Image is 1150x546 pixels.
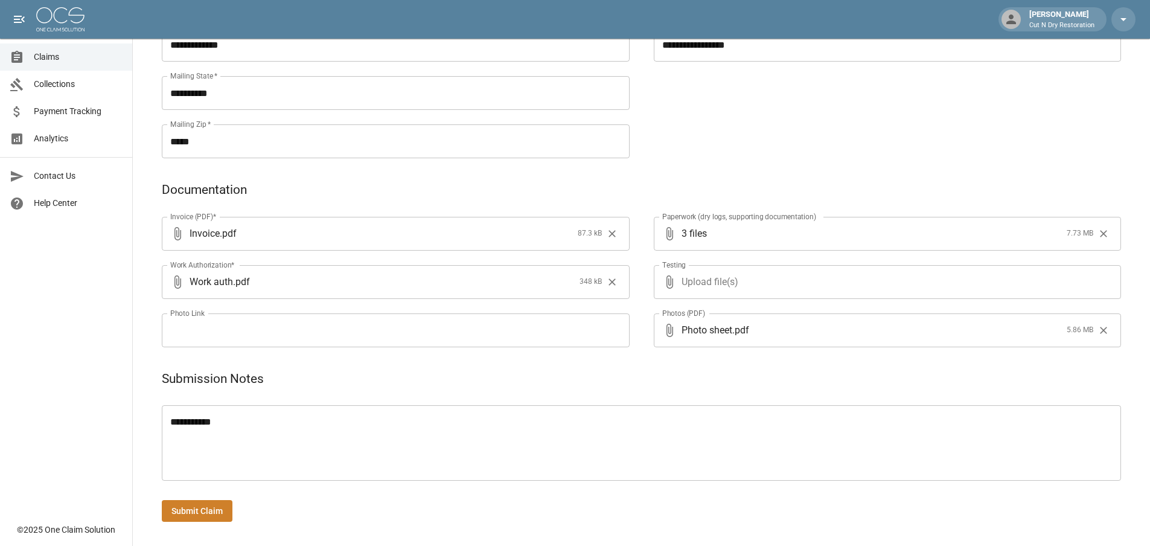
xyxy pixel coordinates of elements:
[1067,228,1093,240] span: 7.73 MB
[1029,21,1094,31] p: Cut N Dry Restoration
[34,132,123,145] span: Analytics
[7,7,31,31] button: open drawer
[170,119,211,129] label: Mailing Zip
[34,51,123,63] span: Claims
[1024,8,1099,30] div: [PERSON_NAME]
[1067,324,1093,336] span: 5.86 MB
[233,275,250,289] span: . pdf
[578,228,602,240] span: 87.3 kB
[34,170,123,182] span: Contact Us
[170,308,205,318] label: Photo Link
[220,226,237,240] span: . pdf
[1094,225,1113,243] button: Clear
[682,217,1062,251] span: 3 files
[17,524,115,536] div: © 2025 One Claim Solution
[190,226,220,240] span: Invoice
[732,323,749,337] span: . pdf
[162,500,232,522] button: Submit Claim
[662,211,816,222] label: Paperwork (dry logs, supporting documentation)
[190,275,233,289] span: Work auth
[580,276,602,288] span: 348 kB
[170,260,235,270] label: Work Authorization*
[682,265,1089,299] span: Upload file(s)
[34,197,123,210] span: Help Center
[1094,321,1113,339] button: Clear
[36,7,85,31] img: ocs-logo-white-transparent.png
[603,225,621,243] button: Clear
[603,273,621,291] button: Clear
[682,323,732,337] span: Photo sheet
[662,260,686,270] label: Testing
[170,211,217,222] label: Invoice (PDF)*
[170,71,217,81] label: Mailing State
[662,308,705,318] label: Photos (PDF)
[34,105,123,118] span: Payment Tracking
[34,78,123,91] span: Collections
